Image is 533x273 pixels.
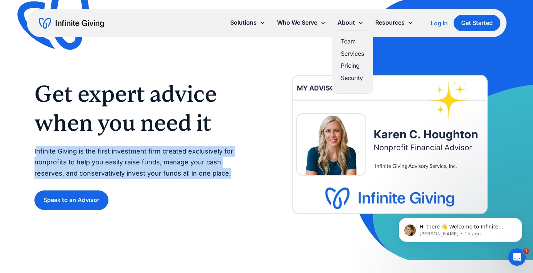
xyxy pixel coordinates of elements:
[338,18,355,28] div: About
[271,15,332,30] div: Who We Serve
[341,49,364,59] a: Services
[332,30,373,94] nav: About
[277,18,317,28] div: Who We Serve
[341,37,364,46] a: Team
[454,15,500,31] a: Get Started
[431,20,448,26] div: Log In
[230,18,257,28] div: Solutions
[523,248,529,254] span: 1
[341,61,364,71] a: Pricing
[34,190,108,210] a: Speak to an Advisor
[388,203,533,253] iframe: Intercom notifications message
[508,248,526,266] iframe: Intercom live chat
[341,73,364,83] a: Security
[375,18,405,28] div: Resources
[224,15,271,30] div: Solutions
[431,19,448,28] a: Log In
[332,15,369,30] div: About
[369,15,419,30] div: Resources
[34,79,252,137] h1: Get expert advice when you need it
[34,146,252,179] p: Infinite Giving is the first investment firm created exclusively for nonprofits to help you easil...
[39,17,104,29] a: home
